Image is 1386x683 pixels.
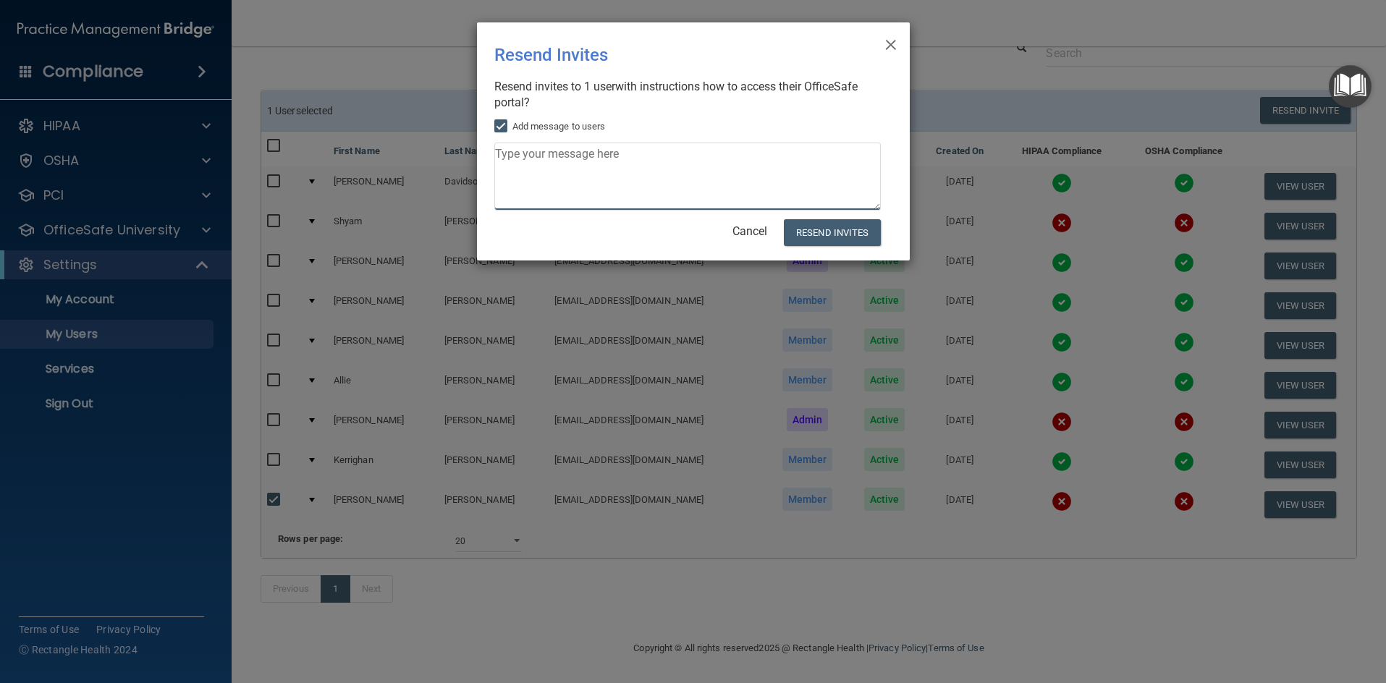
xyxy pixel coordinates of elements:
[494,118,606,135] label: Add message to users
[494,79,881,111] div: Resend invites to 1 user with instructions how to access their OfficeSafe portal?
[494,34,833,76] div: Resend Invites
[1329,65,1372,108] button: Open Resource Center
[1136,580,1369,638] iframe: Drift Widget Chat Controller
[732,224,767,238] a: Cancel
[784,219,880,246] button: Resend Invites
[884,28,897,57] span: ×
[494,121,511,132] input: Add message to users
